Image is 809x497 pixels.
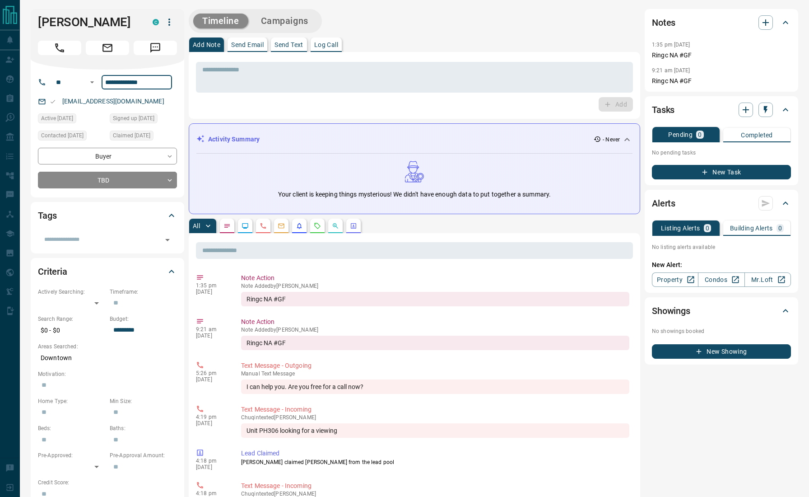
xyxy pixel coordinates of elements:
[153,19,159,25] div: condos.ca
[196,289,228,295] p: [DATE]
[196,131,632,148] div: Activity Summary- Never
[741,132,773,138] p: Completed
[241,380,629,394] div: I can help you. Are you free for a call now?
[38,172,177,188] div: TBD
[314,222,321,230] svg: Requests
[38,205,177,226] div: Tags
[252,14,317,28] button: Campaigns
[196,326,228,333] p: 9:21 am
[652,300,791,322] div: Showings
[196,464,228,470] p: [DATE]
[652,272,698,287] a: Property
[110,315,177,323] p: Budget:
[38,315,105,323] p: Search Range:
[231,42,264,48] p: Send Email
[38,288,105,296] p: Actively Searching:
[38,370,177,378] p: Motivation:
[603,136,620,144] p: - Never
[652,103,674,117] h2: Tasks
[196,282,228,289] p: 1:35 pm
[196,458,228,464] p: 4:18 pm
[652,99,791,121] div: Tasks
[332,222,339,230] svg: Opportunities
[62,98,164,105] a: [EMAIL_ADDRESS][DOMAIN_NAME]
[38,264,67,279] h2: Criteria
[241,405,629,414] p: Text Message - Incoming
[652,196,675,211] h2: Alerts
[196,376,228,383] p: [DATE]
[110,131,177,143] div: Sat Jul 26 2025
[652,260,791,270] p: New Alert:
[744,272,791,287] a: Mr.Loft
[110,397,177,405] p: Min Size:
[38,397,105,405] p: Home Type:
[668,131,693,138] p: Pending
[706,225,709,231] p: 0
[193,223,200,229] p: All
[86,41,129,55] span: Email
[38,131,105,143] div: Sat Jul 26 2025
[652,304,690,318] h2: Showings
[241,370,260,377] span: manual
[38,342,177,351] p: Areas Searched:
[41,131,84,140] span: Contacted [DATE]
[113,131,150,140] span: Claimed [DATE]
[698,272,744,287] a: Condos
[38,148,177,164] div: Buyer
[278,190,551,199] p: Your client is keeping things mysterious! We didn't have enough data to put together a summary.
[661,225,700,231] p: Listing Alerts
[50,98,56,105] svg: Email Valid
[241,361,629,370] p: Text Message - Outgoing
[193,14,248,28] button: Timeline
[241,481,629,491] p: Text Message - Incoming
[110,288,177,296] p: Timeframe:
[652,243,791,251] p: No listing alerts available
[296,222,303,230] svg: Listing Alerts
[350,222,357,230] svg: Agent Actions
[652,15,675,30] h2: Notes
[241,370,629,377] p: Text Message
[241,327,629,333] p: Note Added by [PERSON_NAME]
[241,491,629,497] p: Chuqin texted [PERSON_NAME]
[241,458,629,466] p: [PERSON_NAME] claimed [PERSON_NAME] from the lead pool
[196,490,228,497] p: 4:18 pm
[38,208,56,223] h2: Tags
[652,51,791,60] p: Ringc NA #GF
[134,41,177,55] span: Message
[38,15,139,29] h1: [PERSON_NAME]
[314,42,338,48] p: Log Call
[241,336,629,350] div: Ringc NA #GF
[193,42,220,48] p: Add Note
[38,424,105,432] p: Beds:
[652,146,791,159] p: No pending tasks
[241,423,629,438] div: Unit PH306 looking for a viewing
[38,323,105,338] p: $0 - $0
[196,414,228,420] p: 4:19 pm
[242,222,249,230] svg: Lead Browsing Activity
[652,344,791,359] button: New Showing
[652,67,690,74] p: 9:21 am [DATE]
[652,192,791,214] div: Alerts
[241,414,629,421] p: Chuqin texted [PERSON_NAME]
[110,113,177,126] div: Sun Mar 06 2016
[652,76,791,86] p: Ringc NA #GF
[652,327,791,335] p: No showings booked
[241,449,629,458] p: Lead Claimed
[241,317,629,327] p: Note Action
[196,333,228,339] p: [DATE]
[730,225,773,231] p: Building Alerts
[38,261,177,282] div: Criteria
[38,478,177,487] p: Credit Score:
[38,113,105,126] div: Sun Mar 06 2016
[223,222,231,230] svg: Notes
[38,41,81,55] span: Call
[652,42,690,48] p: 1:35 pm [DATE]
[113,114,154,123] span: Signed up [DATE]
[87,77,98,88] button: Open
[196,370,228,376] p: 5:26 pm
[196,420,228,427] p: [DATE]
[208,135,260,144] p: Activity Summary
[38,451,105,459] p: Pre-Approved:
[38,351,177,366] p: Downtown
[260,222,267,230] svg: Calls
